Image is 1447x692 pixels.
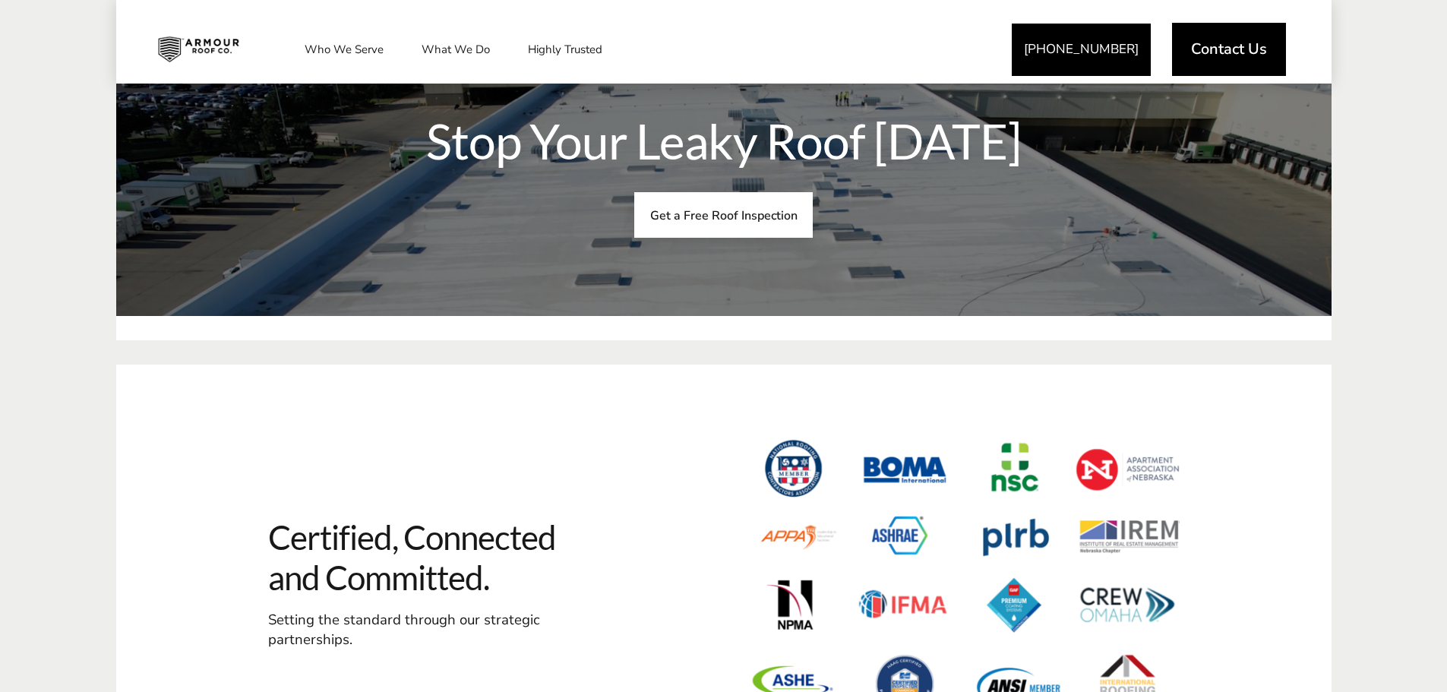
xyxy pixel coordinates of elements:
[634,192,812,237] a: Get a Free Roof Inspection
[1012,24,1151,76] a: [PHONE_NUMBER]
[268,610,540,649] span: Setting the standard through our strategic partnerships.
[406,30,505,68] a: What We Do
[268,517,572,598] span: Certified, Connected and Committed.
[289,30,399,68] a: Who We Serve
[268,112,1180,171] span: Stop Your Leaky Roof [DATE]
[146,30,251,68] img: Industrial and Commercial Roofing Company | Armour Roof Co.
[513,30,618,68] a: Highly Trusted
[1191,42,1267,57] span: Contact Us
[1172,23,1286,76] a: Contact Us
[650,207,798,222] span: Get a Free Roof Inspection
